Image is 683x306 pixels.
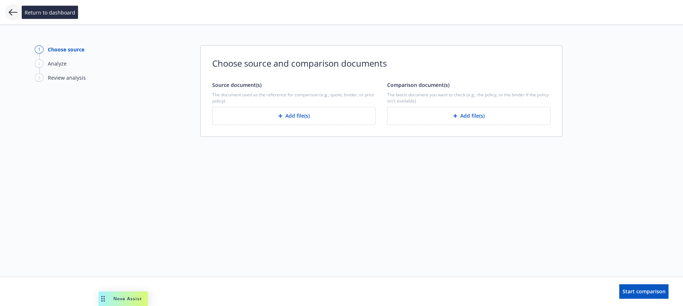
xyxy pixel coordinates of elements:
[212,92,376,104] span: The document used as the reference for comparison (e.g., quote, binder, or prior policy)
[25,9,75,16] span: Return to dashboard
[99,292,148,306] button: Nova Assist
[212,107,376,125] button: Add file(s)
[619,284,669,299] button: Start comparison
[212,57,550,70] span: Choose source and comparison documents
[99,292,108,306] div: Drag to move
[387,92,550,104] span: The latest document you want to check (e.g., the policy, or the binder if the policy isn't availa...
[48,74,86,81] div: Review analysis
[212,81,261,88] span: Source document(s)
[35,59,43,68] div: 2
[387,81,449,88] span: Comparison document(s)
[35,74,43,82] div: 3
[35,45,43,54] div: 1
[113,295,142,302] span: Nova Assist
[48,60,67,67] div: Analyze
[387,107,550,125] button: Add file(s)
[48,46,84,53] div: Choose source
[623,288,666,295] span: Start comparison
